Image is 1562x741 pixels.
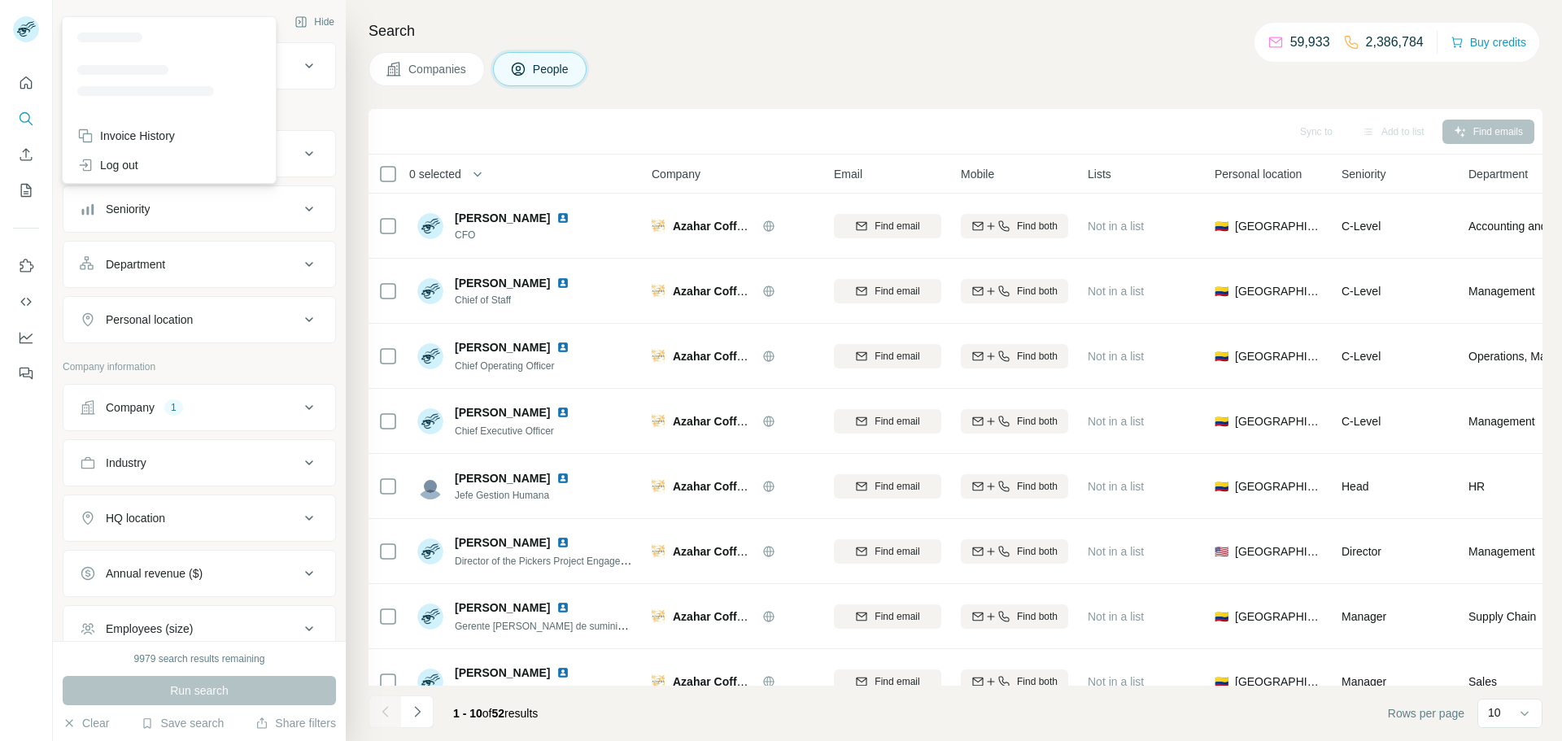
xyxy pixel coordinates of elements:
span: Management [1468,413,1535,429]
button: Find email [834,539,941,564]
span: Azahar Coffee Company [673,350,805,363]
button: Find email [834,214,941,238]
button: Industry [63,443,335,482]
span: 🇺🇸 [1215,543,1228,560]
span: People [533,61,570,77]
button: Employees (size) [63,609,335,648]
span: Find email [875,414,919,429]
span: 🇨🇴 [1215,218,1228,234]
span: Azahar Coffee Company [673,480,805,493]
span: Not in a list [1088,675,1144,688]
span: Find both [1017,674,1058,689]
span: Company [652,166,700,182]
span: [PERSON_NAME] [455,210,550,226]
span: Director [1342,545,1381,558]
img: LinkedIn logo [556,666,569,679]
img: Avatar [417,343,443,369]
span: Department [1468,166,1528,182]
span: Seniority [1342,166,1385,182]
button: Find email [834,669,941,694]
p: 10 [1488,704,1501,721]
button: Find both [961,539,1068,564]
button: Find email [834,279,941,303]
span: C-Level [1342,350,1381,363]
button: Buy credits [1451,31,1526,54]
img: Avatar [417,473,443,499]
span: Find email [875,479,919,494]
button: Find both [961,604,1068,629]
button: Personal location [63,300,335,339]
span: Management [1468,283,1535,299]
span: 🇨🇴 [1215,608,1228,625]
button: HQ location [63,499,335,538]
span: Jefe Gestion Humana [455,488,589,503]
img: LinkedIn logo [556,406,569,419]
p: 59,933 [1290,33,1330,52]
div: Company [106,399,155,416]
button: Find both [961,344,1068,368]
button: Feedback [13,359,39,388]
button: Annual revenue ($) [63,554,335,593]
span: [PERSON_NAME] [455,275,550,291]
span: Email [834,166,862,182]
span: Find both [1017,284,1058,299]
span: Not in a list [1088,415,1144,428]
span: [GEOGRAPHIC_DATA] [1235,673,1322,690]
span: [PERSON_NAME] [455,404,550,421]
img: LinkedIn logo [556,341,569,354]
img: Avatar [417,408,443,434]
span: results [453,707,538,720]
span: Sales [1468,673,1497,690]
span: [PERSON_NAME] [455,534,550,551]
span: Not in a list [1088,480,1144,493]
span: Find both [1017,479,1058,494]
span: [GEOGRAPHIC_DATA] [1235,413,1322,429]
button: Share filters [255,715,336,731]
span: Find both [1017,349,1058,364]
div: Seniority [106,201,150,217]
button: Find both [961,474,1068,499]
span: Azahar Coffee Company [673,675,805,688]
div: Annual revenue ($) [106,565,203,582]
img: Logo of Azahar Coffee Company [652,610,665,623]
button: Enrich CSV [13,140,39,169]
span: Gerente [PERSON_NAME] de suministro [455,619,634,632]
img: Avatar [417,538,443,564]
span: C-Level [1342,415,1381,428]
img: LinkedIn logo [556,536,569,549]
span: Lists [1088,166,1111,182]
div: New search [63,15,114,29]
img: LinkedIn logo [556,472,569,485]
div: 9979 search results remaining [134,652,265,666]
img: Logo of Azahar Coffee Company [652,220,665,233]
div: Industry [106,455,146,471]
span: 🇨🇴 [1215,283,1228,299]
button: Quick start [13,68,39,98]
img: Avatar [417,278,443,304]
button: Find email [834,344,941,368]
img: Logo of Azahar Coffee Company [652,285,665,298]
button: Save search [141,715,224,731]
span: [PERSON_NAME] [455,665,550,681]
span: [GEOGRAPHIC_DATA] [1235,283,1322,299]
span: Find email [875,544,919,559]
span: Companies [408,61,468,77]
button: Find email [834,474,941,499]
button: Dashboard [13,323,39,352]
span: Find both [1017,609,1058,624]
span: 1 - 10 [453,707,482,720]
span: Find both [1017,414,1058,429]
button: Find email [834,409,941,434]
span: Chief Operating Officer [455,360,555,372]
span: 0 selected [409,166,461,182]
p: 2,386,784 [1366,33,1424,52]
span: Azahar Coffee Company [673,285,805,298]
span: [GEOGRAPHIC_DATA] [1235,348,1322,364]
div: 1 [164,400,183,415]
div: Invoice History [77,128,175,144]
span: Administradora de punto de venta [455,686,601,697]
span: Supply Chain [1468,608,1536,625]
button: Find both [961,214,1068,238]
span: C-Level [1342,285,1381,298]
img: Logo of Azahar Coffee Company [652,545,665,558]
